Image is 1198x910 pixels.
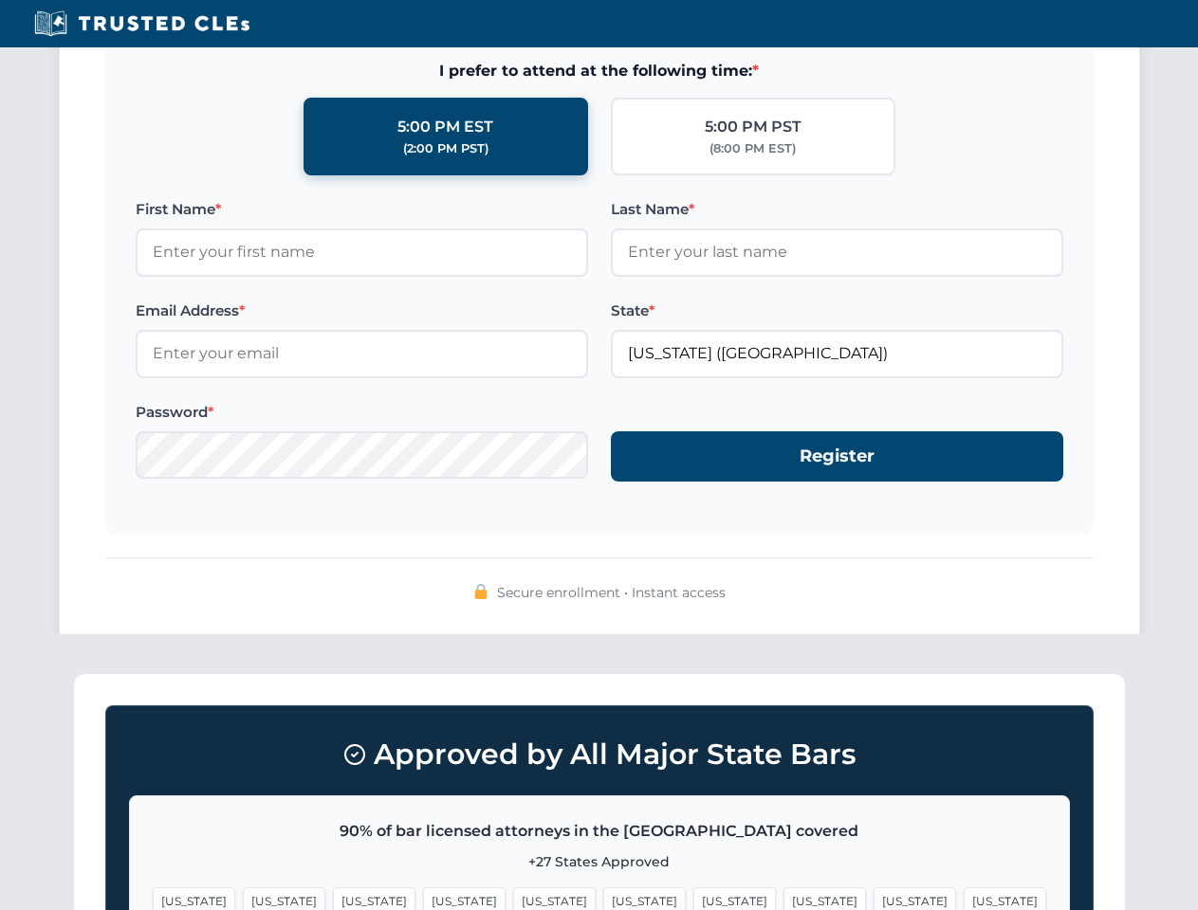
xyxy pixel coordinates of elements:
[497,582,726,603] span: Secure enrollment • Instant access
[611,330,1063,377] input: Florida (FL)
[136,59,1063,83] span: I prefer to attend at the following time:
[136,401,588,424] label: Password
[136,198,588,221] label: First Name
[28,9,255,38] img: Trusted CLEs
[397,115,493,139] div: 5:00 PM EST
[153,819,1046,844] p: 90% of bar licensed attorneys in the [GEOGRAPHIC_DATA] covered
[136,300,588,322] label: Email Address
[129,729,1070,780] h3: Approved by All Major State Bars
[710,139,796,158] div: (8:00 PM EST)
[403,139,488,158] div: (2:00 PM PST)
[705,115,802,139] div: 5:00 PM PST
[153,851,1046,872] p: +27 States Approved
[611,198,1063,221] label: Last Name
[136,330,588,377] input: Enter your email
[611,431,1063,482] button: Register
[611,228,1063,276] input: Enter your last name
[611,300,1063,322] label: State
[473,584,488,599] img: 🔒
[136,228,588,276] input: Enter your first name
